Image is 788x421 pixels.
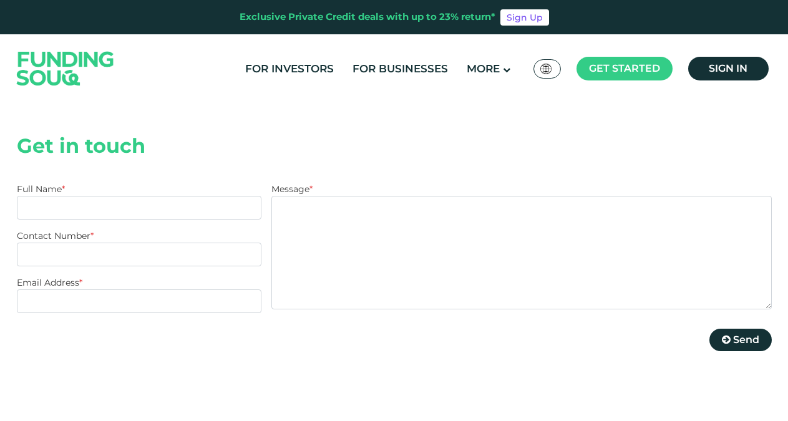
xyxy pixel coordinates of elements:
[500,9,549,26] a: Sign Up
[271,183,313,195] label: Message
[17,183,65,195] label: Full Name
[709,329,772,351] button: Send
[688,57,769,80] a: Sign in
[4,37,127,100] img: Logo
[17,230,94,241] label: Contact Number
[240,10,495,24] div: Exclusive Private Credit deals with up to 23% return*
[271,319,461,368] iframe: reCAPTCHA
[17,134,772,158] h2: Get in touch
[242,59,337,79] a: For Investors
[17,277,82,288] label: Email Address
[589,62,660,74] span: Get started
[467,62,500,75] span: More
[733,334,759,346] span: Send
[349,59,451,79] a: For Businesses
[709,62,747,74] span: Sign in
[540,64,552,74] img: SA Flag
